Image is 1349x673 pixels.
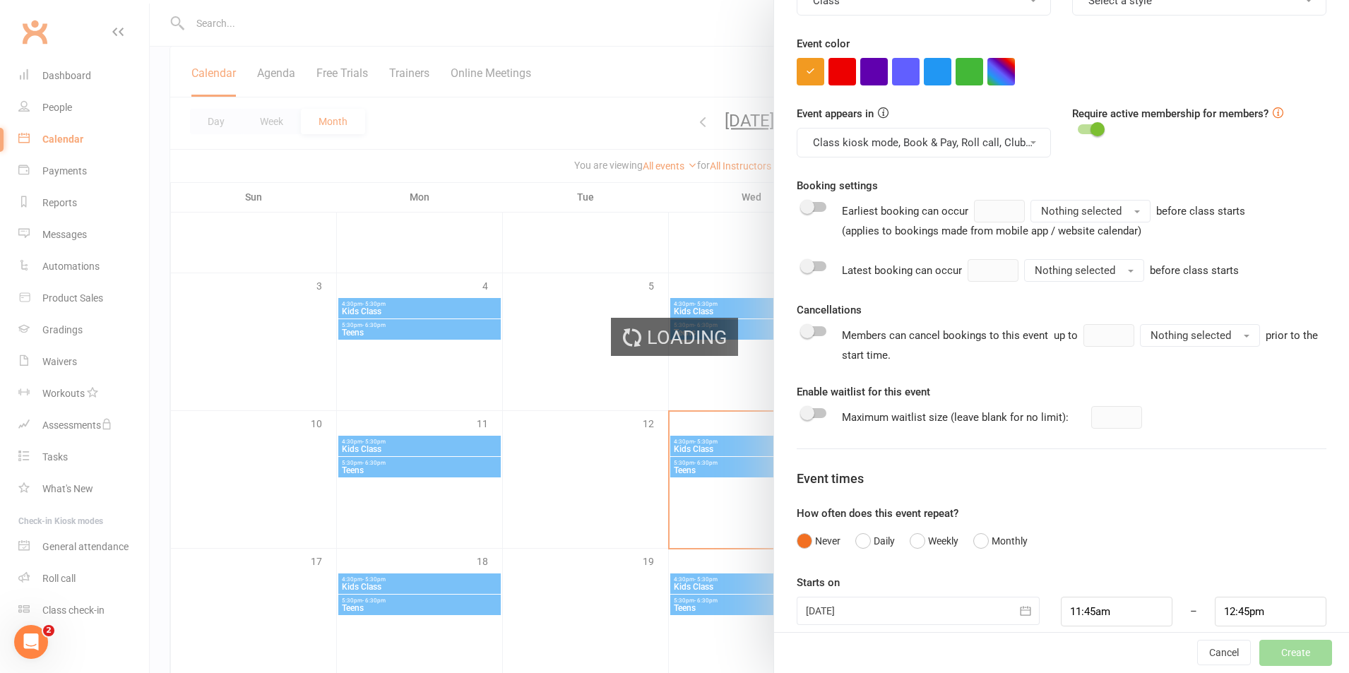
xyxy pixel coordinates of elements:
[797,383,930,400] label: Enable waitlist for this event
[797,105,874,122] label: Event appears in
[973,528,1028,554] button: Monthly
[842,409,1069,426] div: Maximum waitlist size (leave blank for no limit):
[797,177,878,194] label: Booking settings
[855,528,895,554] button: Daily
[797,128,1051,157] button: Class kiosk mode, Book & Pay, Roll call, Clubworx website calendar and Mobile app
[1150,264,1239,277] span: before class starts
[1030,200,1151,222] button: Nothing selected
[842,200,1245,239] div: Earliest booking can occur
[797,35,850,52] label: Event color
[842,324,1326,364] div: Members can cancel bookings to this event
[797,574,840,591] label: Starts on
[1041,205,1122,218] span: Nothing selected
[910,528,958,554] button: Weekly
[797,528,840,554] button: Never
[1197,641,1251,666] button: Cancel
[43,625,54,636] span: 2
[797,505,958,522] label: How often does this event repeat?
[1035,264,1115,277] span: Nothing selected
[1172,597,1216,626] div: –
[1151,329,1231,342] span: Nothing selected
[1140,324,1260,347] button: Nothing selected
[797,469,1326,489] div: Event times
[14,625,48,659] iframe: Intercom live chat
[842,259,1239,282] div: Latest booking can occur
[1072,107,1268,120] label: Require active membership for members?
[1054,324,1260,347] div: up to
[1024,259,1144,282] button: Nothing selected
[797,302,862,318] label: Cancellations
